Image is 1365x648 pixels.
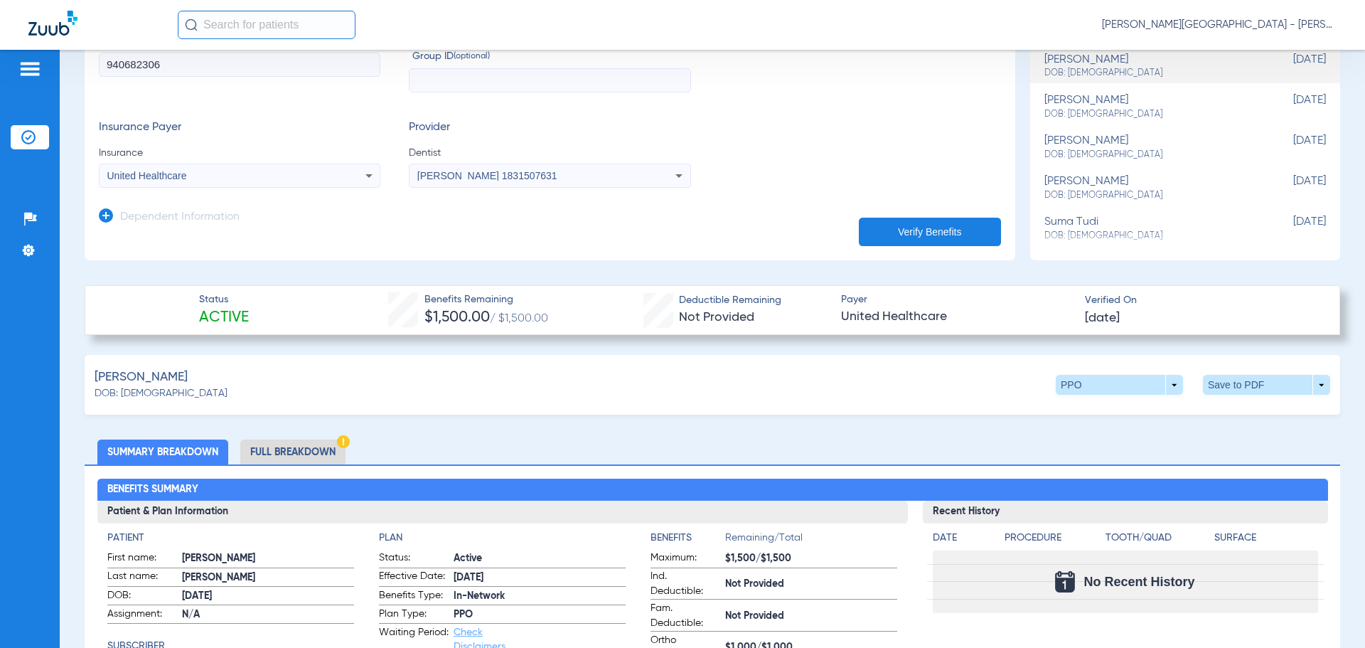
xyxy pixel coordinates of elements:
[182,551,354,566] span: [PERSON_NAME]
[651,531,725,551] app-breakdown-title: Benefits
[199,308,249,328] span: Active
[1255,216,1326,242] span: [DATE]
[424,310,490,325] span: $1,500.00
[1044,53,1255,80] div: [PERSON_NAME]
[182,607,354,622] span: N/A
[1055,571,1075,593] img: Calendar
[417,170,557,181] span: [PERSON_NAME] 1831507631
[99,146,380,160] span: Insurance
[99,35,380,93] label: Member ID
[337,435,350,448] img: Hazard
[99,121,380,135] h3: Insurance Payer
[107,588,177,605] span: DOB:
[379,551,449,568] span: Status:
[1102,18,1337,32] span: [PERSON_NAME][GEOGRAPHIC_DATA] - [PERSON_NAME][GEOGRAPHIC_DATA]
[107,170,187,181] span: United Healthcare
[1044,216,1255,242] div: suma tudi
[1083,575,1194,589] span: No Recent History
[859,218,1001,246] button: Verify Benefits
[454,607,626,622] span: PPO
[1044,230,1255,243] span: DOB: [DEMOGRAPHIC_DATA]
[120,211,240,225] h3: Dependent Information
[107,569,177,586] span: Last name:
[1056,375,1183,395] button: PPO
[1255,53,1326,80] span: [DATE]
[679,293,781,308] span: Deductible Remaining
[933,531,992,546] h4: Date
[1214,531,1318,546] h4: Surface
[1005,531,1101,546] h4: Procedure
[412,49,690,64] span: Group ID
[28,11,77,36] img: Zuub Logo
[379,607,449,624] span: Plan Type:
[841,308,1073,326] span: United Healthcare
[1044,189,1255,202] span: DOB: [DEMOGRAPHIC_DATA]
[1044,149,1255,161] span: DOB: [DEMOGRAPHIC_DATA]
[933,531,992,551] app-breakdown-title: Date
[725,577,897,592] span: Not Provided
[1044,94,1255,120] div: [PERSON_NAME]
[185,18,198,31] img: Search Icon
[651,601,720,631] span: Fam. Deductible:
[409,146,690,160] span: Dentist
[97,479,1328,501] h2: Benefits Summary
[725,531,897,551] span: Remaining/Total
[1085,309,1120,327] span: [DATE]
[182,589,354,604] span: [DATE]
[454,570,626,585] span: [DATE]
[107,531,354,546] h4: Patient
[1214,531,1318,551] app-breakdown-title: Surface
[454,589,626,604] span: In-Network
[1255,134,1326,161] span: [DATE]
[679,311,754,324] span: Not Provided
[107,607,177,624] span: Assignment:
[1255,175,1326,201] span: [DATE]
[454,49,490,64] small: (optional)
[409,121,690,135] h3: Provider
[841,292,1073,307] span: Payer
[379,588,449,605] span: Benefits Type:
[651,569,720,599] span: Ind. Deductible:
[240,440,346,464] li: Full Breakdown
[1106,531,1209,551] app-breakdown-title: Tooth/Quad
[379,569,449,586] span: Effective Date:
[178,11,355,39] input: Search for patients
[725,609,897,624] span: Not Provided
[651,551,720,568] span: Maximum:
[97,440,228,464] li: Summary Breakdown
[97,501,908,524] h3: Patient & Plan Information
[95,368,188,386] span: [PERSON_NAME]
[424,292,548,307] span: Benefits Remaining
[1203,375,1330,395] button: Save to PDF
[1044,67,1255,80] span: DOB: [DEMOGRAPHIC_DATA]
[182,570,354,585] span: [PERSON_NAME]
[923,501,1328,524] h3: Recent History
[1044,175,1255,201] div: [PERSON_NAME]
[725,551,897,566] span: $1,500/$1,500
[490,313,548,324] span: / $1,500.00
[651,531,725,546] h4: Benefits
[18,60,41,78] img: hamburger-icon
[1255,94,1326,120] span: [DATE]
[454,551,626,566] span: Active
[107,551,177,568] span: First name:
[379,531,626,546] h4: Plan
[199,292,249,307] span: Status
[1106,531,1209,546] h4: Tooth/Quad
[99,53,380,77] input: Member ID
[1005,531,1101,551] app-breakdown-title: Procedure
[1085,293,1317,308] span: Verified On
[1044,134,1255,161] div: [PERSON_NAME]
[1044,108,1255,121] span: DOB: [DEMOGRAPHIC_DATA]
[95,386,227,401] span: DOB: [DEMOGRAPHIC_DATA]
[1294,580,1365,648] iframe: Chat Widget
